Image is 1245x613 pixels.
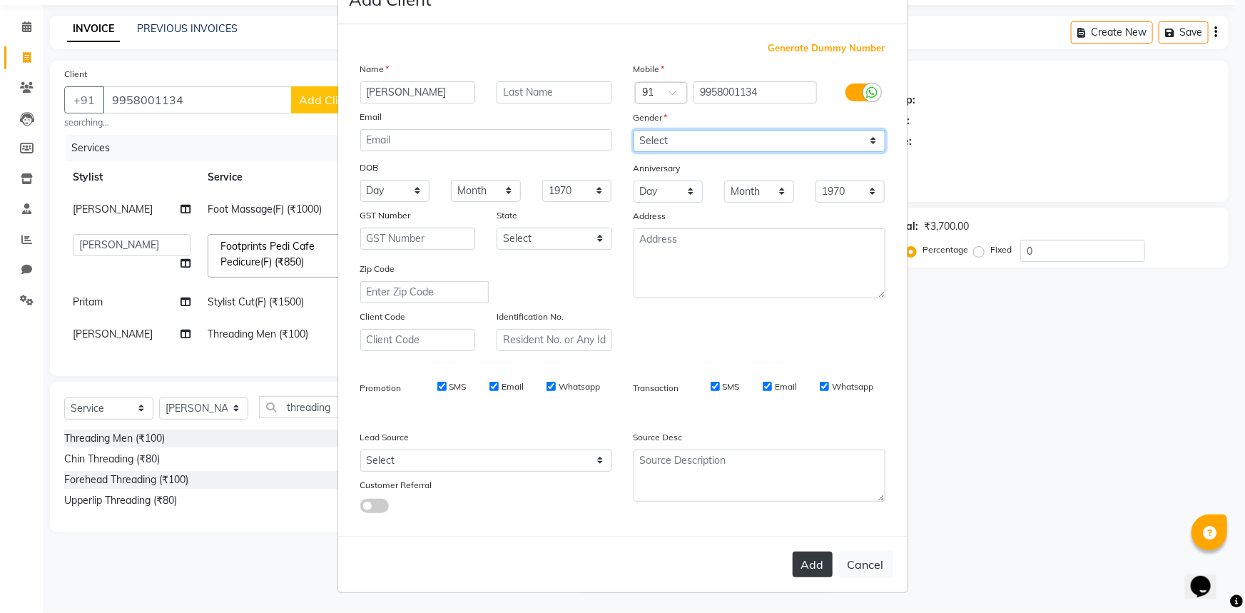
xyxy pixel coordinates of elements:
label: Email [360,111,382,123]
label: Zip Code [360,263,395,275]
label: Mobile [634,63,665,76]
label: Whatsapp [559,380,600,393]
label: SMS [723,380,740,393]
input: GST Number [360,228,476,250]
button: Cancel [838,551,893,578]
label: Address [634,210,666,223]
label: Transaction [634,382,679,395]
input: Last Name [497,81,612,103]
button: Add [793,552,833,577]
label: GST Number [360,209,411,222]
label: DOB [360,161,379,174]
label: Anniversary [634,162,681,175]
label: Email [502,380,524,393]
label: Customer Referral [360,479,432,492]
input: Enter Zip Code [360,281,489,303]
input: Resident No. or Any Id [497,329,612,351]
label: Source Desc [634,431,683,444]
label: Gender [634,111,668,124]
label: State [497,209,517,222]
label: Client Code [360,310,406,323]
input: First Name [360,81,476,103]
label: Lead Source [360,431,410,444]
label: Name [360,63,390,76]
label: Email [775,380,797,393]
input: Client Code [360,329,476,351]
span: Generate Dummy Number [768,41,885,56]
input: Email [360,129,612,151]
label: SMS [449,380,467,393]
iframe: chat widget [1185,556,1231,599]
label: Promotion [360,382,402,395]
input: Mobile [693,81,817,103]
label: Identification No. [497,310,564,323]
label: Whatsapp [832,380,873,393]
